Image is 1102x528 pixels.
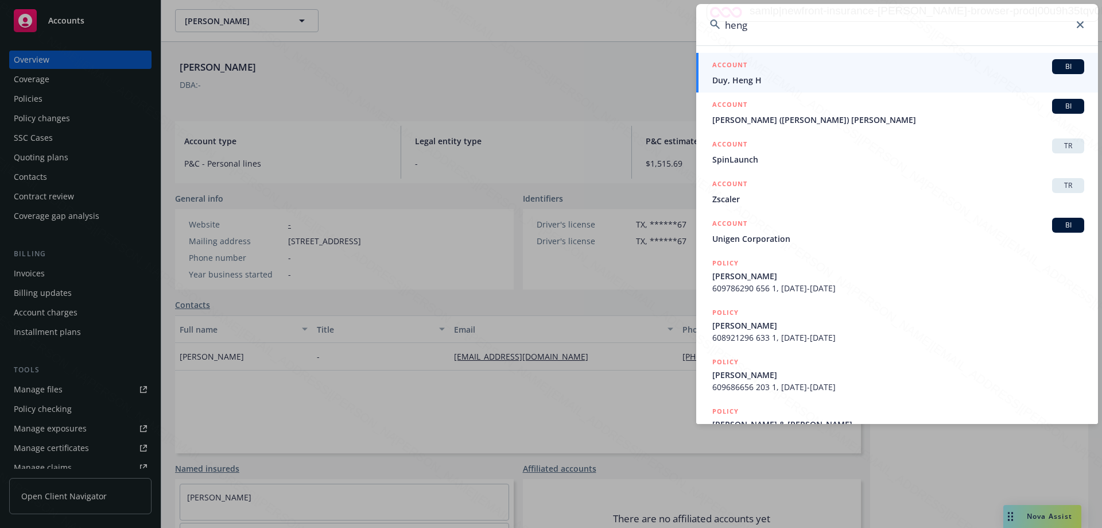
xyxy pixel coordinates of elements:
[1057,141,1080,151] span: TR
[712,233,1084,245] span: Unigen Corporation
[1057,61,1080,72] span: BI
[696,251,1098,300] a: POLICY[PERSON_NAME]609786290 656 1, [DATE]-[DATE]
[712,418,1084,430] span: [PERSON_NAME] & [PERSON_NAME]
[1057,220,1080,230] span: BI
[712,114,1084,126] span: [PERSON_NAME] ([PERSON_NAME]) [PERSON_NAME]
[696,399,1098,449] a: POLICY[PERSON_NAME] & [PERSON_NAME]
[696,4,1098,45] input: Search...
[712,74,1084,86] span: Duy, Heng H
[696,132,1098,172] a: ACCOUNTTRSpinLaunch
[712,218,747,232] h5: ACCOUNT
[1057,180,1080,191] span: TR
[696,211,1098,251] a: ACCOUNTBIUnigen Corporation
[712,282,1084,294] span: 609786290 656 1, [DATE]-[DATE]
[696,172,1098,211] a: ACCOUNTTRZscaler
[712,138,747,152] h5: ACCOUNT
[712,270,1084,282] span: [PERSON_NAME]
[696,53,1098,93] a: ACCOUNTBIDuy, Heng H
[712,369,1084,381] span: [PERSON_NAME]
[1057,101,1080,111] span: BI
[712,178,747,192] h5: ACCOUNT
[712,307,739,318] h5: POLICY
[712,406,739,417] h5: POLICY
[712,332,1084,344] span: 608921296 633 1, [DATE]-[DATE]
[712,59,747,73] h5: ACCOUNT
[712,356,739,368] h5: POLICY
[712,99,747,113] h5: ACCOUNT
[712,257,739,269] h5: POLICY
[696,93,1098,132] a: ACCOUNTBI[PERSON_NAME] ([PERSON_NAME]) [PERSON_NAME]
[696,300,1098,350] a: POLICY[PERSON_NAME]608921296 633 1, [DATE]-[DATE]
[696,350,1098,399] a: POLICY[PERSON_NAME]609686656 203 1, [DATE]-[DATE]
[712,153,1084,165] span: SpinLaunch
[712,319,1084,332] span: [PERSON_NAME]
[712,381,1084,393] span: 609686656 203 1, [DATE]-[DATE]
[712,193,1084,205] span: Zscaler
